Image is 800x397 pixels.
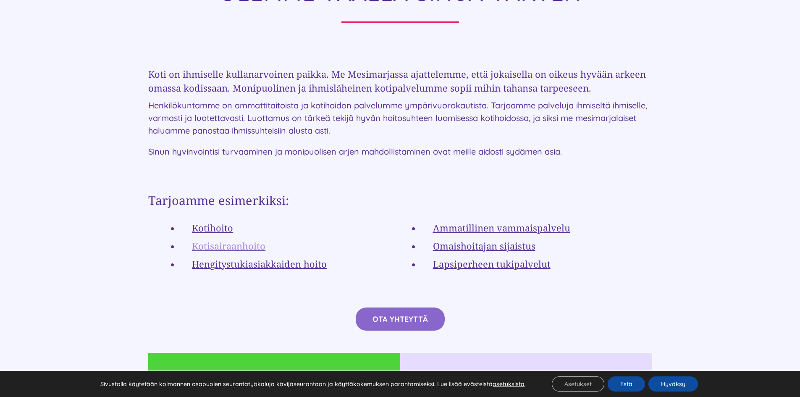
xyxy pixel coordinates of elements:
p: Sinun hyvinvointisi turvaaminen ja monipuolisen arjen mahdollistaminen ovat meille aidosti sydäme... [148,145,652,158]
h3: Koti on ihmiselle kullanarvoinen paikka. Me Mesimarjassa ajattelemme, että jokaisella on oikeus h... [148,67,652,95]
h2: Tarjoamme esimerkiksi: [148,192,652,208]
a: Kotisairaanhoito [192,239,265,252]
a: Kotihoito [192,221,233,234]
a: OTA YHTEYTTÄ [356,308,445,331]
a: Ammatillinen vammaispalvelu [433,221,570,234]
button: asetuksista [493,380,525,388]
button: Estä [608,376,645,392]
a: Omaishoitajan sijaistus [433,239,535,252]
a: Lapsiperheen tukipalvelut [433,258,551,270]
button: Asetukset [552,376,604,392]
span: OTA YHTEYTTÄ [372,315,428,323]
p: Henkilökuntamme on ammattitaitoista ja kotihoidon palvelumme ympärivuorokautista. Tarjoamme palve... [148,99,652,137]
p: Sivustolla käytetään kolmannen osapuolen seurantatyökaluja kävijäseurantaan ja käyttäkokemuksen p... [100,380,526,388]
button: Hyväksy [648,376,698,392]
a: Hengitystukiasiakkaiden hoito [192,258,327,270]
